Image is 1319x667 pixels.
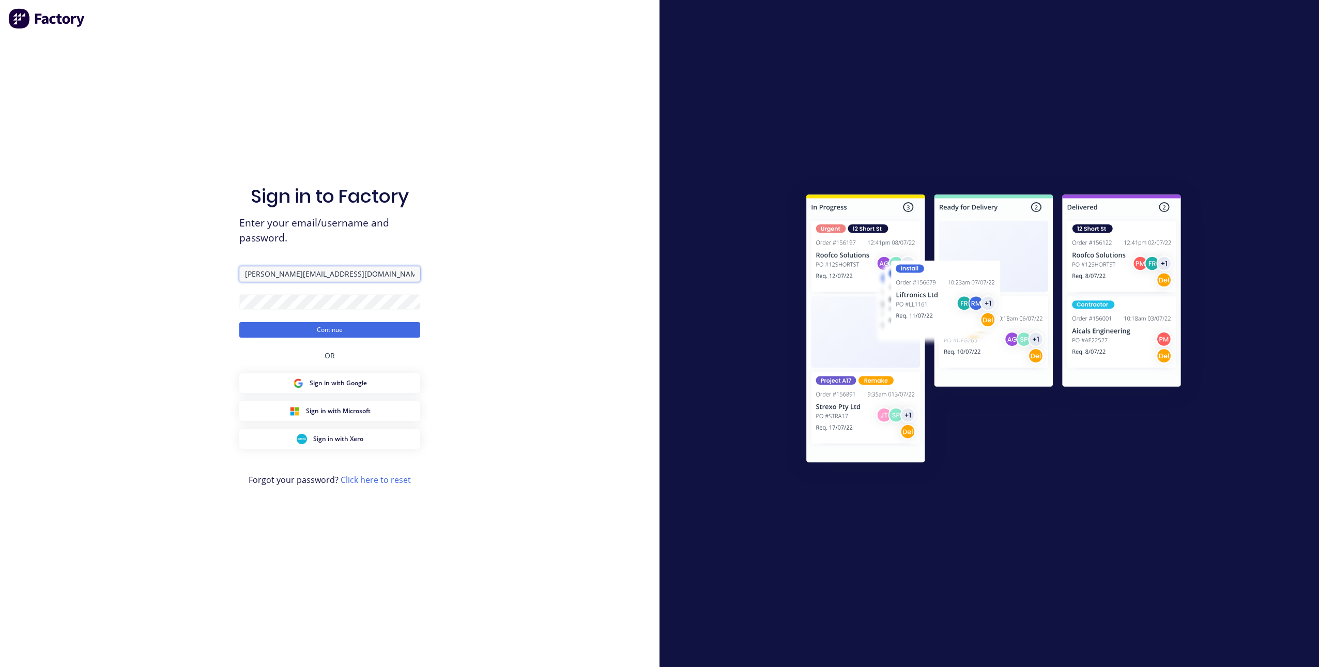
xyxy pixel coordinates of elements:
button: Google Sign inSign in with Google [239,373,420,393]
img: Sign in [784,174,1204,487]
img: Xero Sign in [297,434,307,444]
input: Email/Username [239,266,420,282]
span: Sign in with Google [310,378,367,388]
span: Sign in with Xero [313,434,363,444]
h1: Sign in to Factory [251,185,409,207]
a: Click here to reset [341,474,411,486]
button: Microsoft Sign inSign in with Microsoft [239,401,420,421]
img: Google Sign in [293,378,303,388]
img: Factory [8,8,86,29]
span: Sign in with Microsoft [306,406,371,416]
button: Xero Sign inSign in with Xero [239,429,420,449]
div: OR [325,338,335,373]
span: Enter your email/username and password. [239,216,420,246]
img: Microsoft Sign in [289,406,300,416]
button: Continue [239,322,420,338]
span: Forgot your password? [249,474,411,486]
